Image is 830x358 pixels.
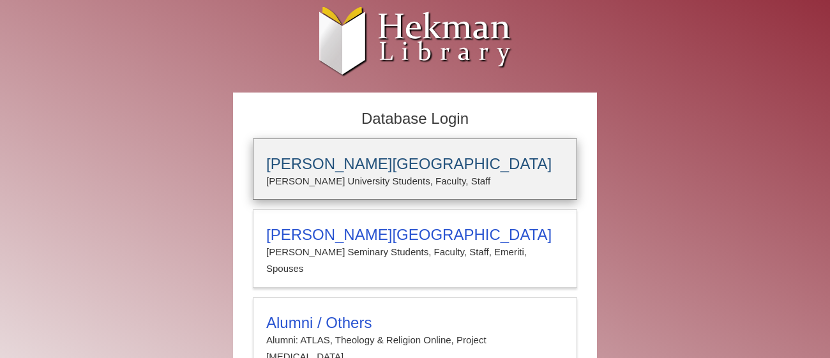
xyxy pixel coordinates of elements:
[266,155,564,173] h3: [PERSON_NAME][GEOGRAPHIC_DATA]
[266,244,564,278] p: [PERSON_NAME] Seminary Students, Faculty, Staff, Emeriti, Spouses
[266,314,564,332] h3: Alumni / Others
[266,173,564,190] p: [PERSON_NAME] University Students, Faculty, Staff
[253,138,577,200] a: [PERSON_NAME][GEOGRAPHIC_DATA][PERSON_NAME] University Students, Faculty, Staff
[266,226,564,244] h3: [PERSON_NAME][GEOGRAPHIC_DATA]
[246,106,584,132] h2: Database Login
[253,209,577,288] a: [PERSON_NAME][GEOGRAPHIC_DATA][PERSON_NAME] Seminary Students, Faculty, Staff, Emeriti, Spouses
